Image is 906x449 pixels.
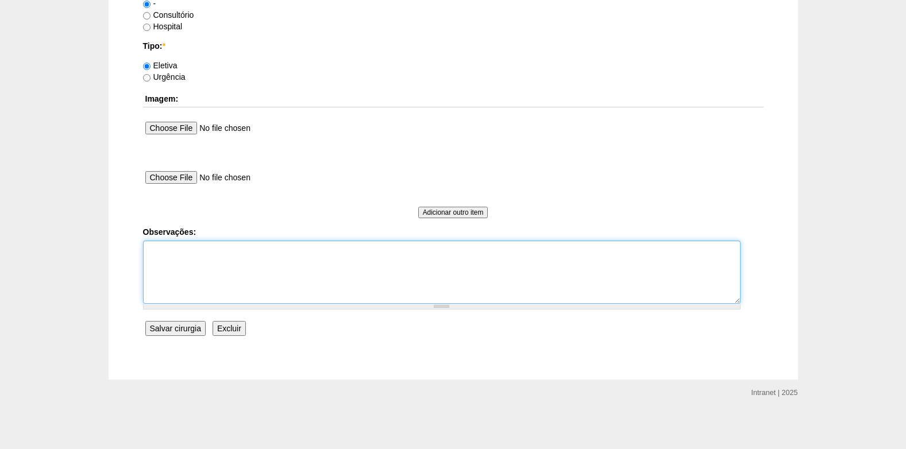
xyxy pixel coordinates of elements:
span: Este campo é obrigatório. [162,41,165,51]
th: Imagem: [143,91,764,107]
div: Intranet | 2025 [751,387,798,398]
input: - [143,1,151,8]
label: Tipo: [143,40,764,52]
label: Hospital [143,22,183,31]
input: Urgência [143,74,151,82]
label: Eletiva [143,61,178,70]
label: Urgência [143,72,186,82]
input: Consultório [143,12,151,20]
input: Adicionar outro item [418,207,488,218]
input: Eletiva [143,63,151,70]
input: Salvar cirurgia [145,321,206,336]
label: Consultório [143,10,194,20]
input: Excluir [213,321,246,336]
input: Hospital [143,24,151,31]
label: Observações: [143,226,764,238]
